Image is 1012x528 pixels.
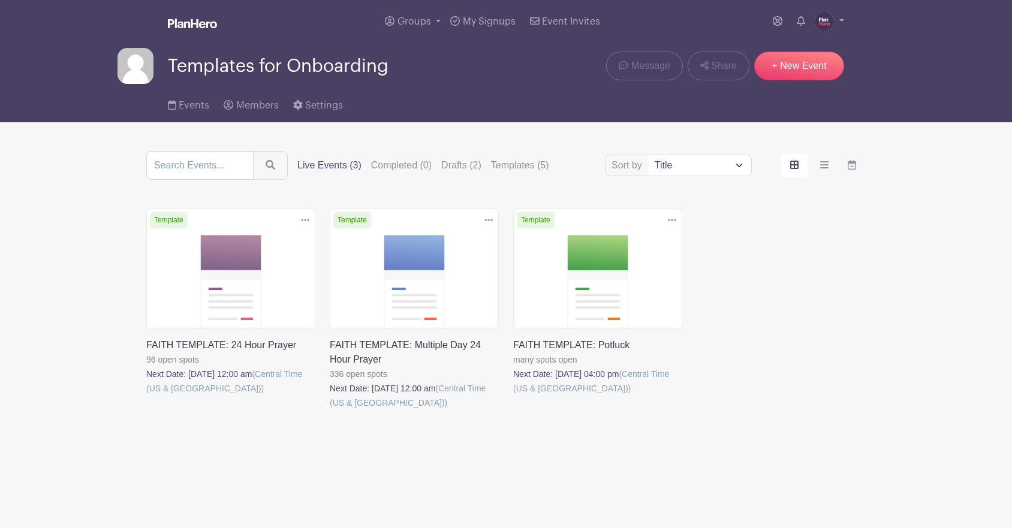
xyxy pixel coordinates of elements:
[333,212,371,228] span: Template
[517,212,555,228] span: Template
[463,17,516,26] span: My Signups
[224,84,278,122] a: Members
[542,17,600,26] span: Event Invites
[612,158,646,173] label: Sort by
[781,153,866,177] div: order and view
[371,158,432,173] label: Completed (0)
[631,59,670,73] span: Message
[168,84,209,122] a: Events
[236,101,279,110] span: Members
[688,52,749,80] a: Share
[397,17,431,26] span: Groups
[305,101,343,110] span: Settings
[146,151,254,180] input: Search Events...
[118,48,153,84] img: default-ce2991bfa6775e67f084385cd625a349d9dcbb7a52a09fb2fda1e96e2d18dcdb.png
[168,19,217,28] img: logo_white-6c42ec7e38ccf1d336a20a19083b03d10ae64f83f12c07503d8b9e83406b4c7d.svg
[179,101,209,110] span: Events
[754,52,844,80] a: + New Event
[150,212,188,228] span: Template
[297,158,362,173] label: Live Events (3)
[441,158,481,173] label: Drafts (2)
[606,52,682,80] a: Message
[491,158,549,173] label: Templates (5)
[297,158,549,173] div: filters
[711,59,737,73] span: Share
[168,56,388,76] span: Templates for Onboarding
[815,12,834,31] img: PH-Logo-Circle-Centered-Purple.jpg
[293,84,343,122] a: Settings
